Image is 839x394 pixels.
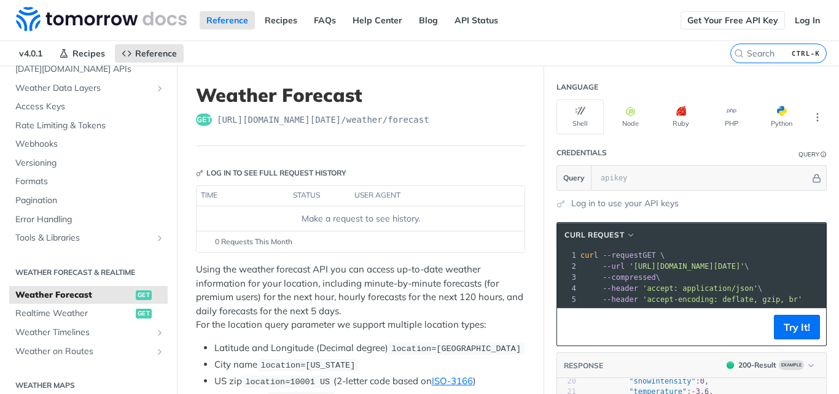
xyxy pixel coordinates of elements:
span: --header [603,295,638,304]
button: Hide [810,172,823,184]
span: 0 [700,377,704,385]
a: Pagination [9,191,168,210]
a: Reference [115,44,184,63]
span: Weather Data Layers [15,82,152,95]
div: 3 [557,272,578,283]
th: time [197,186,289,206]
span: --compressed [603,273,656,282]
img: Tomorrow.io Weather API Docs [16,7,187,31]
button: cURL Request [560,229,640,241]
a: Weather TimelinesShow subpages for Weather Timelines [9,323,168,342]
div: 20 [557,376,576,387]
button: PHP [708,99,755,134]
div: 4 [557,283,578,294]
span: cURL Request [564,230,624,241]
a: Log in to use your API keys [571,197,679,210]
span: 'accept: application/json' [642,284,758,293]
h1: Weather Forecast [196,84,525,106]
a: Recipes [258,11,304,29]
a: FAQs [307,11,343,29]
span: Weather Forecast [15,289,133,301]
div: 200 - Result [738,360,776,371]
span: '[URL][DOMAIN_NAME][DATE]' [629,262,744,271]
button: More Languages [808,108,827,126]
a: Recipes [52,44,112,63]
button: Show subpages for Weather on Routes [155,347,165,357]
a: Get Your Free API Key [681,11,785,29]
span: Rate Limiting & Tokens [15,120,165,132]
span: Example [779,360,804,370]
span: 'accept-encoding: deflate, gzip, br' [642,295,802,304]
span: Query [563,172,585,183]
button: Shell [556,99,604,134]
span: location=[GEOGRAPHIC_DATA] [391,344,521,353]
a: Reference [200,11,255,29]
span: https://api.tomorrow.io/v4/weather/forecast [217,114,429,126]
a: Tools & LibrariesShow subpages for Tools & Libraries [9,229,168,247]
span: curl [580,251,598,260]
span: Reference [135,48,177,59]
button: Show subpages for Weather Data Layers [155,83,165,93]
a: Blog [412,11,445,29]
span: get [196,114,212,126]
h2: Weather Forecast & realtime [9,267,168,278]
button: Copy to clipboard [563,318,580,336]
span: location=[US_STATE] [260,361,355,370]
button: Node [607,99,654,134]
span: Weather Timelines [15,326,152,339]
li: City name [214,358,525,372]
a: Formats [9,172,168,191]
a: API Status [448,11,505,29]
li: US zip (2-letter code based on ) [214,374,525,388]
span: : , [585,377,709,385]
li: Latitude and Longitude (Decimal degree) [214,341,525,355]
span: Realtime Weather [15,307,133,320]
div: Make a request to see history. [201,212,520,225]
span: get [136,290,152,300]
span: --url [603,262,625,271]
a: Rate Limiting & Tokens [9,117,168,135]
a: Error Handling [9,211,168,229]
button: Ruby [657,99,704,134]
div: Language [556,82,598,93]
button: RESPONSE [563,360,604,372]
div: Log in to see full request history [196,168,346,179]
span: Formats [15,176,165,188]
span: --header [603,284,638,293]
button: Show subpages for Weather Timelines [155,328,165,338]
span: 200 [727,361,734,369]
div: 1 [557,250,578,261]
span: "snowIntensity" [629,377,695,385]
input: apikey [595,166,810,190]
th: user agent [350,186,500,206]
svg: More ellipsis [812,112,823,123]
a: Webhooks [9,135,168,153]
button: 200200-ResultExample [720,359,820,371]
span: Tools & Libraries [15,232,152,244]
button: Query [557,166,591,190]
span: GET \ [580,251,665,260]
th: status [289,186,350,206]
span: Access Keys [15,101,165,113]
a: Weather Data LayersShow subpages for Weather Data Layers [9,79,168,98]
span: \ [580,273,660,282]
div: 2 [557,261,578,272]
i: Information [821,152,827,158]
span: --request [603,251,642,260]
span: get [136,309,152,319]
button: Python [758,99,805,134]
span: 0 Requests This Month [215,236,292,247]
span: Weather on Routes [15,346,152,358]
a: Log In [788,11,827,29]
kbd: CTRL-K [789,47,823,60]
a: Realtime Weatherget [9,304,168,323]
div: Query [798,150,819,159]
a: Help Center [346,11,409,29]
div: 5 [557,294,578,305]
span: Pagination [15,195,165,207]
a: Weather Forecastget [9,286,168,304]
a: Access Keys [9,98,168,116]
span: Versioning [15,157,165,169]
span: \ [580,284,762,293]
span: Webhooks [15,138,165,150]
